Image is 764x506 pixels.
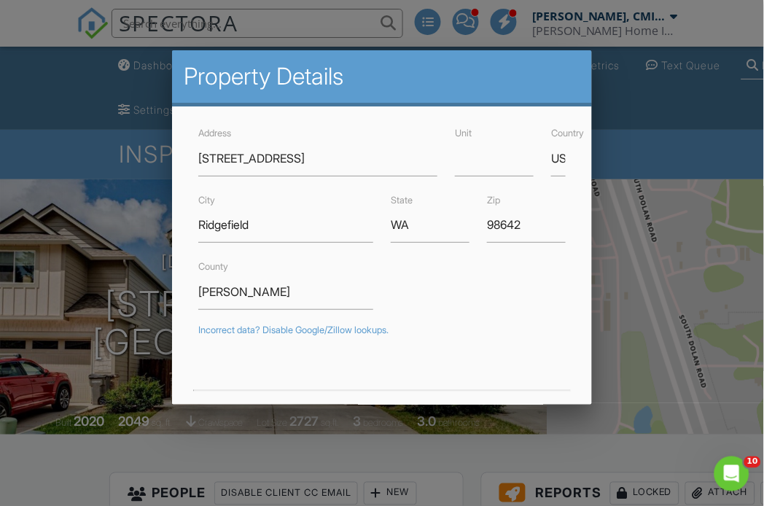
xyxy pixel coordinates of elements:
[198,261,228,272] label: County
[198,195,215,206] label: City
[198,128,231,139] label: Address
[391,195,413,206] label: State
[487,195,500,206] label: Zip
[714,456,749,491] iframe: Intercom live chat
[551,128,584,139] label: Country
[198,324,566,336] div: Incorrect data? Disable Google/Zillow lookups.
[455,128,472,139] label: Unit
[184,62,580,91] h2: Property Details
[744,456,761,468] span: 10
